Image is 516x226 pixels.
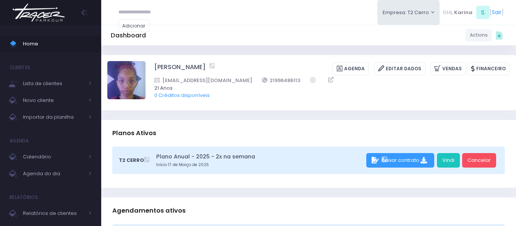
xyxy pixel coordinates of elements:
span: T2 Cerro [119,157,144,164]
span: Home [23,39,92,49]
a: [PERSON_NAME] [154,63,205,75]
a: Vendas [430,63,466,75]
h3: Agendamentos ativos [112,200,186,221]
h3: Planos Ativos [112,122,156,144]
span: S [476,6,490,19]
a: [EMAIL_ADDRESS][DOMAIN_NAME] [154,76,252,84]
h5: Dashboard [111,32,146,39]
a: Financeiro [467,63,510,75]
a: Sair [492,8,501,16]
small: Início 17 de Março de 2025 [156,162,364,168]
img: Rosa Luiza Barbosa Luciano [107,61,146,99]
a: 0 Créditos disponíveis [154,92,210,99]
span: Olá, [443,9,453,16]
span: 21 Anos [154,84,500,92]
div: Quick actions [492,28,506,42]
span: Karina [454,9,472,16]
h4: Relatórios [10,190,38,205]
span: Agenda do dia [23,169,84,179]
label: Alterar foto de perfil [107,61,146,102]
span: Importar da planilha [23,112,84,122]
span: Lista de clientes [23,79,84,89]
a: Adicionar [118,19,150,32]
a: Editar Dados [374,63,425,75]
span: Calendário [23,152,84,162]
a: Plano Anual - 2025 - 2x na semana [156,153,364,161]
a: 21996486113 [262,76,301,84]
div: [ ] [440,4,506,21]
a: Cancelar [462,153,496,168]
a: Agenda [332,63,369,75]
h4: Agenda [10,133,29,149]
span: Relatórios de clientes [23,208,84,218]
div: Baixar contrato [366,153,434,168]
a: Vindi [437,153,460,168]
a: Actions [466,29,492,42]
h4: Clientes [10,60,30,75]
span: Novo cliente [23,95,84,105]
